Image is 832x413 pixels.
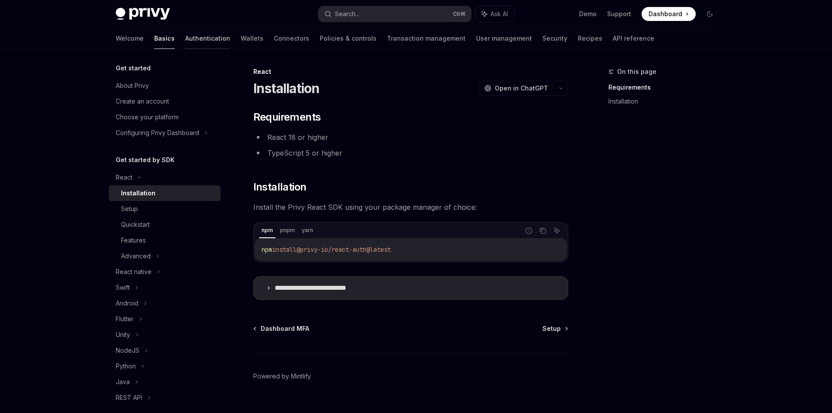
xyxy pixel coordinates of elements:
[259,225,276,236] div: npm
[116,128,199,138] div: Configuring Privy Dashboard
[703,7,717,21] button: Toggle dark mode
[262,246,272,253] span: npm
[476,28,532,49] a: User management
[116,330,130,340] div: Unity
[253,372,311,381] a: Powered by Mintlify
[495,84,548,93] span: Open in ChatGPT
[274,28,309,49] a: Connectors
[320,28,376,49] a: Policies & controls
[116,298,138,309] div: Android
[649,10,682,18] span: Dashboard
[116,80,149,91] div: About Privy
[116,96,169,107] div: Create an account
[109,94,221,109] a: Create an account
[121,188,155,198] div: Installation
[109,201,221,217] a: Setup
[241,28,263,49] a: Wallets
[121,219,150,230] div: Quickstart
[607,10,631,18] a: Support
[116,282,130,293] div: Swift
[116,267,152,277] div: React native
[542,28,567,49] a: Security
[116,377,130,387] div: Java
[253,67,568,76] div: React
[476,6,514,22] button: Ask AI
[261,324,309,333] span: Dashboard MFA
[116,63,151,73] h5: Get started
[490,10,508,18] span: Ask AI
[185,28,230,49] a: Authentication
[299,225,316,236] div: yarn
[116,172,132,183] div: React
[254,324,309,333] a: Dashboard MFA
[253,147,568,159] li: TypeScript 5 or higher
[253,110,321,124] span: Requirements
[297,246,391,253] span: @privy-io/react-auth@latest
[154,28,175,49] a: Basics
[116,314,134,324] div: Flutter
[277,225,297,236] div: pnpm
[542,324,567,333] a: Setup
[253,80,320,96] h1: Installation
[453,10,466,17] span: Ctrl K
[116,28,144,49] a: Welcome
[551,225,563,236] button: Ask AI
[116,361,136,371] div: Python
[253,180,307,194] span: Installation
[109,109,221,125] a: Choose your platform
[121,204,138,214] div: Setup
[253,131,568,143] li: React 18 or higher
[335,9,359,19] div: Search...
[617,66,656,77] span: On this page
[116,112,179,122] div: Choose your platform
[116,392,142,403] div: REST API
[109,78,221,94] a: About Privy
[116,155,175,165] h5: Get started by SDK
[613,28,654,49] a: API reference
[608,94,724,108] a: Installation
[387,28,466,49] a: Transaction management
[479,81,553,96] button: Open in ChatGPT
[109,233,221,248] a: Features
[116,345,139,356] div: NodeJS
[121,235,146,246] div: Features
[253,201,568,213] span: Install the Privy React SDK using your package manager of choice:
[542,324,561,333] span: Setup
[579,10,597,18] a: Demo
[523,225,535,236] button: Report incorrect code
[318,6,471,22] button: Search...CtrlK
[578,28,602,49] a: Recipes
[608,80,724,94] a: Requirements
[109,185,221,201] a: Installation
[121,251,151,261] div: Advanced
[272,246,297,253] span: install
[109,217,221,233] a: Quickstart
[116,8,170,20] img: dark logo
[537,225,549,236] button: Copy the contents from the code block
[642,7,696,21] a: Dashboard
